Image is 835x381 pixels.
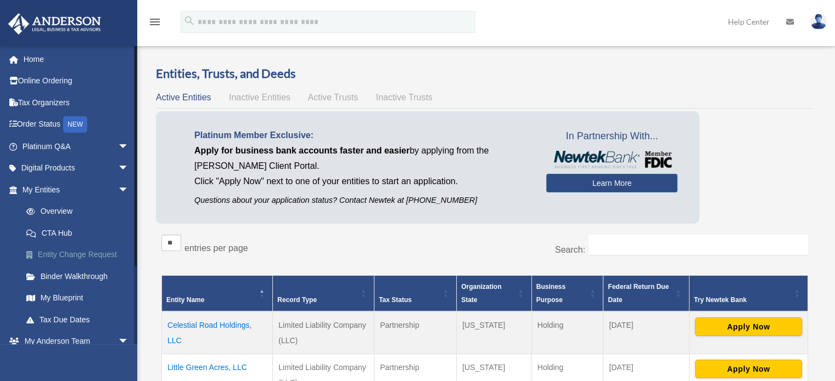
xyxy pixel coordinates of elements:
[695,360,802,378] button: Apply Now
[148,15,161,29] i: menu
[15,222,145,244] a: CTA Hub
[8,157,145,179] a: Digital Productsarrow_drop_down
[695,317,802,336] button: Apply Now
[273,275,374,311] th: Record Type: Activate to sort
[374,311,457,354] td: Partnership
[379,296,412,304] span: Tax Status
[5,13,104,35] img: Anderson Advisors Platinum Portal
[118,179,140,201] span: arrow_drop_down
[8,92,145,113] a: Tax Organizers
[810,14,827,30] img: User Pic
[608,283,669,304] span: Federal Return Due Date
[15,201,140,223] a: Overview
[376,93,433,102] span: Inactive Trusts
[8,48,145,70] a: Home
[603,311,689,354] td: [DATE]
[15,309,145,331] a: Tax Due Dates
[184,243,248,253] label: entries per page
[156,65,814,82] h3: Entities, Trusts, and Deeds
[118,135,140,158] span: arrow_drop_down
[8,70,145,92] a: Online Ordering
[194,174,530,189] p: Click "Apply Now" next to one of your entities to start an application.
[194,128,530,143] p: Platinum Member Exclusive:
[457,311,532,354] td: [US_STATE]
[15,244,145,266] a: Entity Change Request
[229,93,290,102] span: Inactive Entities
[183,15,195,27] i: search
[694,293,791,306] div: Try Newtek Bank
[148,19,161,29] a: menu
[536,283,565,304] span: Business Purpose
[603,275,689,311] th: Federal Return Due Date: Activate to sort
[689,275,808,311] th: Try Newtek Bank : Activate to sort
[374,275,457,311] th: Tax Status: Activate to sort
[194,143,530,174] p: by applying from the [PERSON_NAME] Client Portal.
[308,93,358,102] span: Active Trusts
[273,311,374,354] td: Limited Liability Company (LLC)
[461,283,501,304] span: Organization State
[162,275,273,311] th: Entity Name: Activate to invert sorting
[277,296,317,304] span: Record Type
[546,128,677,145] span: In Partnership With...
[194,146,410,155] span: Apply for business bank accounts faster and easier
[531,275,603,311] th: Business Purpose: Activate to sort
[8,113,145,136] a: Order StatusNEW
[8,331,145,352] a: My Anderson Teamarrow_drop_down
[457,275,532,311] th: Organization State: Activate to sort
[118,157,140,180] span: arrow_drop_down
[194,194,530,207] p: Questions about your application status? Contact Newtek at [PHONE_NUMBER]
[531,311,603,354] td: Holding
[63,116,87,133] div: NEW
[8,179,145,201] a: My Entitiesarrow_drop_down
[166,296,204,304] span: Entity Name
[15,287,145,309] a: My Blueprint
[15,265,145,287] a: Binder Walkthrough
[546,174,677,192] a: Learn More
[8,135,145,157] a: Platinum Q&Aarrow_drop_down
[555,245,585,254] label: Search:
[118,331,140,353] span: arrow_drop_down
[162,311,273,354] td: Celestial Road Holdings, LLC
[552,151,672,168] img: NewtekBankLogoSM.png
[156,93,211,102] span: Active Entities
